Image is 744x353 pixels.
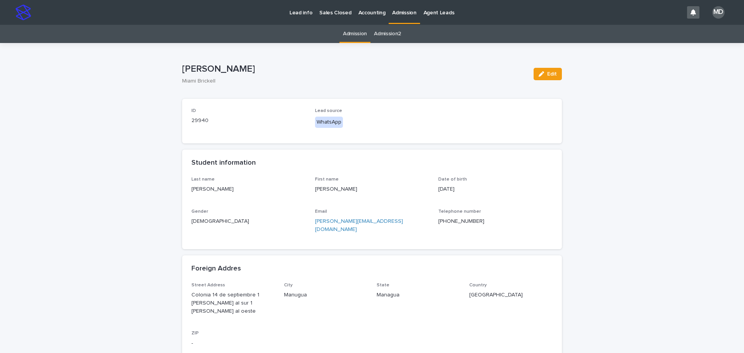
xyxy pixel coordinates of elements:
[191,159,256,167] h2: Student information
[315,117,343,128] div: WhatsApp
[343,25,367,43] a: Admission
[712,6,725,19] div: MD
[182,64,527,75] p: [PERSON_NAME]
[191,339,275,348] p: -
[315,219,403,232] a: [PERSON_NAME][EMAIL_ADDRESS][DOMAIN_NAME]
[191,283,225,288] span: Street Address
[315,185,429,193] p: [PERSON_NAME]
[284,291,367,299] p: Manugua
[191,331,199,336] span: ZIP
[15,5,31,20] img: stacker-logo-s-only.png
[469,291,553,299] p: [GEOGRAPHIC_DATA]
[315,108,342,113] span: Lead source
[191,209,208,214] span: Gender
[315,177,339,182] span: First name
[374,25,401,43] a: Admission2
[191,265,241,273] h2: Foreign Addres
[182,78,524,84] p: Miami Brickell
[469,283,487,288] span: Country
[191,177,215,182] span: Last name
[438,209,481,214] span: Telephone number
[438,219,484,224] a: [PHONE_NUMBER]
[191,185,306,193] p: [PERSON_NAME]
[191,291,275,315] p: Colonia 14 de septiembre 1 [PERSON_NAME] al sur 1 [PERSON_NAME] al oeste
[191,217,306,226] p: [DEMOGRAPHIC_DATA]
[547,71,557,77] span: Edit
[377,283,389,288] span: State
[191,117,306,125] p: 29940
[534,68,562,80] button: Edit
[377,291,460,299] p: Managua
[191,108,196,113] span: ID
[315,209,327,214] span: Email
[284,283,293,288] span: City
[438,185,553,193] p: [DATE]
[438,177,467,182] span: Date of birth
